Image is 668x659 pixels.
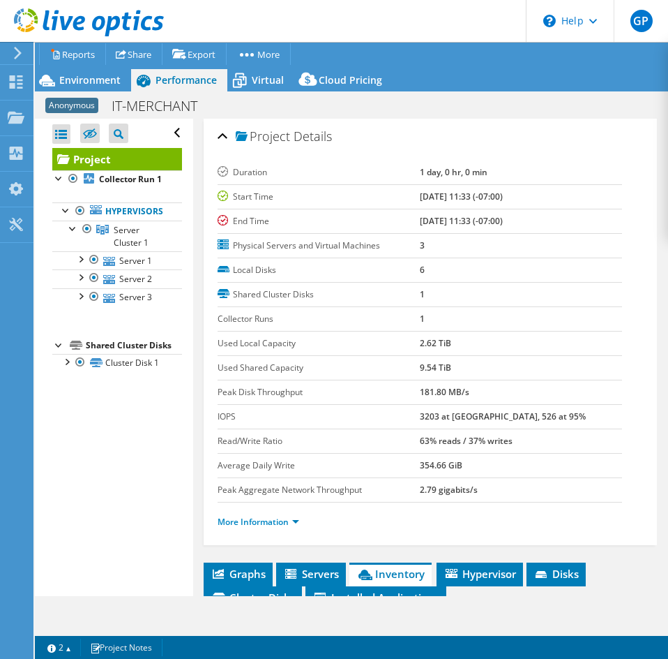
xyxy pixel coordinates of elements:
span: GP [630,10,653,32]
b: 2.62 TiB [420,337,451,349]
a: Cluster Disk 1 [52,354,182,372]
b: 63% reads / 37% writes [420,435,513,447]
a: 2 [38,639,81,656]
b: 2.79 gigabits/s [420,484,478,496]
span: Cluster Disks [211,591,295,605]
span: Installed Applications [312,591,439,605]
label: Physical Servers and Virtual Machines [218,239,420,253]
label: End Time [218,214,420,228]
b: 6 [420,264,425,276]
label: Peak Disk Throughput [218,385,420,399]
b: [DATE] 11:33 (-07:00) [420,191,503,202]
span: Graphs [211,567,266,581]
span: Inventory [356,567,425,581]
a: Project [52,148,182,170]
a: Collector Run 1 [52,170,182,188]
b: 354.66 GiB [420,459,462,471]
a: More [226,43,291,65]
label: Start Time [218,190,420,204]
b: 1 [420,288,425,300]
label: Local Disks [218,263,420,277]
b: 3 [420,239,425,251]
span: Environment [59,73,121,87]
a: Hypervisors [52,202,182,221]
label: Used Shared Capacity [218,361,420,375]
span: Servers [283,567,339,581]
b: 1 day, 0 hr, 0 min [420,166,487,178]
div: Shared Cluster Disks [86,337,182,354]
a: Export [162,43,227,65]
label: Collector Runs [218,312,420,326]
b: 1 [420,313,425,325]
label: Read/Write Ratio [218,434,420,448]
label: IOPS [218,410,420,424]
span: Disks [533,567,579,581]
span: Hypervisor [443,567,516,581]
span: Project [236,130,290,144]
label: Average Daily Write [218,459,420,473]
b: Collector Run 1 [99,173,162,185]
svg: \n [543,15,556,27]
h1: IT-MERCHANT [105,98,219,114]
b: 181.80 MB/s [420,386,469,398]
a: Server 3 [52,288,182,306]
span: Details [294,128,332,145]
label: Used Local Capacity [218,336,420,350]
a: More Information [218,516,299,528]
span: Virtual [252,73,284,87]
label: Peak Aggregate Network Throughput [218,483,420,497]
a: Server Cluster 1 [52,221,182,251]
b: [DATE] 11:33 (-07:00) [420,215,503,227]
span: Server Cluster 1 [114,224,149,249]
label: Duration [218,165,420,179]
span: Cloud Pricing [319,73,382,87]
span: Performance [155,73,217,87]
a: Server 1 [52,251,182,269]
span: Anonymous [45,98,98,113]
a: Server 2 [52,269,182,288]
a: Project Notes [80,639,162,656]
label: Shared Cluster Disks [218,288,420,302]
b: 9.54 TiB [420,362,451,373]
b: 3203 at [GEOGRAPHIC_DATA], 526 at 95% [420,410,586,422]
a: Share [105,43,162,65]
a: Reports [39,43,106,65]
